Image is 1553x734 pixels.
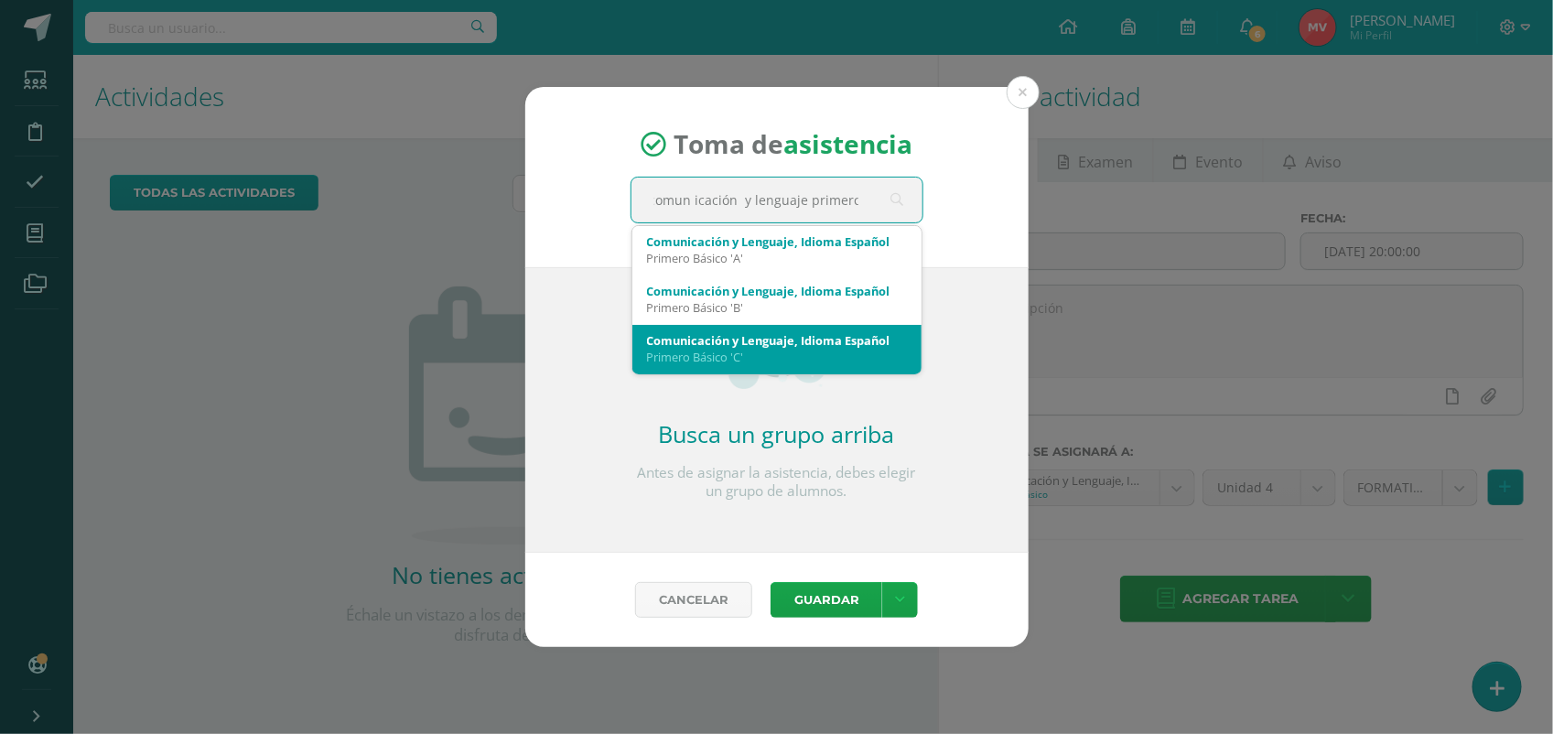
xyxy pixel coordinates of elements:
[1007,76,1040,109] button: Close (Esc)
[674,127,912,162] span: Toma de
[647,283,907,299] div: Comunicación y Lenguaje, Idioma Español
[647,332,907,349] div: Comunicación y Lenguaje, Idioma Español
[635,582,752,618] a: Cancelar
[647,349,907,365] div: Primero Básico 'C'
[783,127,912,162] strong: asistencia
[631,418,923,449] h2: Busca un grupo arriba
[647,250,907,266] div: Primero Básico 'A'
[631,464,923,501] p: Antes de asignar la asistencia, debes elegir un grupo de alumnos.
[647,299,907,316] div: Primero Básico 'B'
[771,582,882,618] button: Guardar
[631,178,922,222] input: Busca un grado o sección aquí...
[647,233,907,250] div: Comunicación y Lenguaje, Idioma Español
